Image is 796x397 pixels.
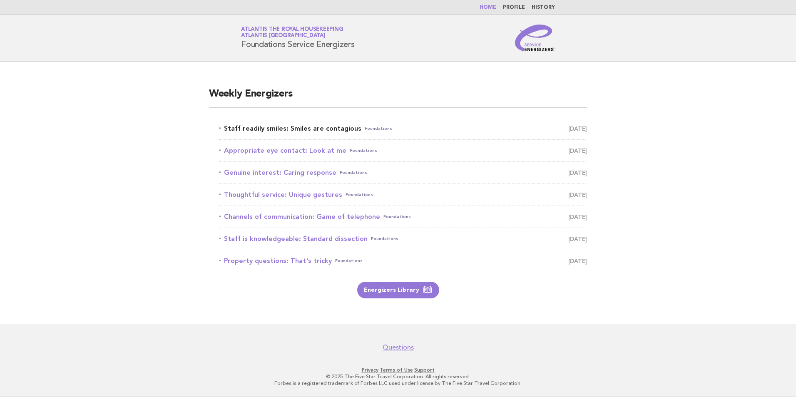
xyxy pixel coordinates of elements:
[568,211,587,223] span: [DATE]
[143,373,653,380] p: © 2025 The Five Star Travel Corporation. All rights reserved.
[568,233,587,245] span: [DATE]
[219,145,587,156] a: Appropriate eye contact: Look at meFoundations [DATE]
[219,211,587,223] a: Channels of communication: Game of telephoneFoundations [DATE]
[219,255,587,267] a: Property questions: That's trickyFoundations [DATE]
[568,189,587,201] span: [DATE]
[383,343,414,352] a: Questions
[335,255,363,267] span: Foundations
[357,282,439,298] a: Energizers Library
[380,367,413,373] a: Terms of Use
[219,189,587,201] a: Thoughtful service: Unique gesturesFoundations [DATE]
[503,5,525,10] a: Profile
[568,255,587,267] span: [DATE]
[515,25,555,51] img: Service Energizers
[532,5,555,10] a: History
[219,123,587,134] a: Staff readily smiles: Smiles are contagiousFoundations [DATE]
[350,145,377,156] span: Foundations
[371,233,398,245] span: Foundations
[219,233,587,245] a: Staff is knowledgeable: Standard dissectionFoundations [DATE]
[568,123,587,134] span: [DATE]
[568,167,587,179] span: [DATE]
[480,5,496,10] a: Home
[414,367,435,373] a: Support
[568,145,587,156] span: [DATE]
[346,189,373,201] span: Foundations
[241,27,355,49] h1: Foundations Service Energizers
[143,380,653,387] p: Forbes is a registered trademark of Forbes LLC used under license by The Five Star Travel Corpora...
[209,87,587,108] h2: Weekly Energizers
[143,367,653,373] p: · ·
[365,123,392,134] span: Foundations
[241,33,325,39] span: Atlantis [GEOGRAPHIC_DATA]
[241,27,343,38] a: Atlantis the Royal HousekeepingAtlantis [GEOGRAPHIC_DATA]
[362,367,378,373] a: Privacy
[340,167,367,179] span: Foundations
[383,211,411,223] span: Foundations
[219,167,587,179] a: Genuine interest: Caring responseFoundations [DATE]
